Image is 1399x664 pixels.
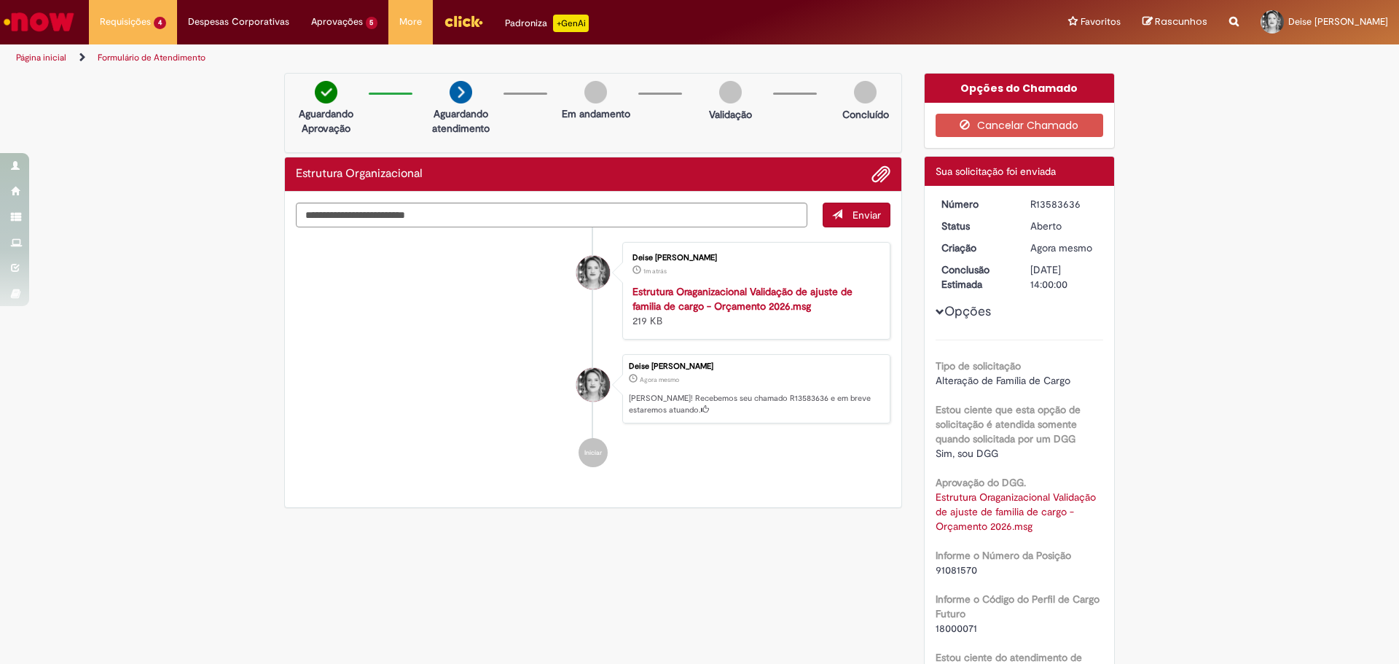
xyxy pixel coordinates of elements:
[930,241,1020,255] dt: Criação
[643,267,667,276] span: 1m atrás
[936,165,1056,178] span: Sua solicitação foi enviada
[311,15,363,29] span: Aprovações
[291,106,361,136] p: Aguardando Aprovação
[16,52,66,63] a: Página inicial
[100,15,151,29] span: Requisições
[936,563,977,577] span: 91081570
[296,168,423,181] h2: Estrutura Organizacional Histórico de tíquete
[315,81,337,103] img: check-circle-green.png
[296,227,890,483] ul: Histórico de tíquete
[930,219,1020,233] dt: Status
[1143,15,1207,29] a: Rascunhos
[936,447,998,460] span: Sim, sou DGG
[640,375,679,384] span: Agora mesmo
[576,368,610,402] div: Deise Charlise Benetti De Oliveira
[1155,15,1207,28] span: Rascunhos
[1,7,77,36] img: ServiceNow
[936,622,977,635] span: 18000071
[936,476,1026,489] b: Aprovação do DGG.
[936,374,1070,387] span: Alteração de Família de Cargo
[640,375,679,384] time: 30/09/2025 19:25:25
[562,106,630,121] p: Em andamento
[871,165,890,184] button: Adicionar anexos
[629,393,882,415] p: [PERSON_NAME]! Recebemos seu chamado R13583636 e em breve estaremos atuando.
[444,10,483,32] img: click_logo_yellow_360x200.png
[553,15,589,32] p: +GenAi
[505,15,589,32] div: Padroniza
[188,15,289,29] span: Despesas Corporativas
[930,197,1020,211] dt: Número
[719,81,742,103] img: img-circle-grey.png
[823,203,890,227] button: Enviar
[1288,15,1388,28] span: Deise [PERSON_NAME]
[854,81,877,103] img: img-circle-grey.png
[1030,197,1098,211] div: R13583636
[853,208,881,222] span: Enviar
[450,81,472,103] img: arrow-next.png
[296,203,807,227] textarea: Digite sua mensagem aqui...
[709,107,752,122] p: Validação
[98,52,205,63] a: Formulário de Atendimento
[1030,262,1098,292] div: [DATE] 14:00:00
[632,285,853,313] a: Estrutura Oraganizacional Validação de ajuste de familia de cargo - Orçamento 2026.msg
[296,354,890,424] li: Deise Charlise Benetti De Oliveira
[1030,241,1098,255] div: 30/09/2025 19:25:25
[576,256,610,289] div: Deise Charlise Benetti De Oliveira
[366,17,378,29] span: 5
[842,107,889,122] p: Concluído
[936,403,1081,445] b: Estou ciente que esta opção de solicitação é atendida somente quando solicitada por um DGG
[936,549,1071,562] b: Informe o Número da Posição
[426,106,496,136] p: Aguardando atendimento
[1081,15,1121,29] span: Favoritos
[936,491,1099,533] a: Download de Estrutura Oraganizacional Validação de ajuste de familia de cargo - Orçamento 2026.msg
[1030,241,1092,254] span: Agora mesmo
[1030,219,1098,233] div: Aberto
[11,44,922,71] ul: Trilhas de página
[930,262,1020,292] dt: Conclusão Estimada
[632,254,875,262] div: Deise [PERSON_NAME]
[632,284,875,328] div: 219 KB
[643,267,667,276] time: 30/09/2025 19:24:45
[584,81,607,103] img: img-circle-grey.png
[925,74,1115,103] div: Opções do Chamado
[936,114,1104,137] button: Cancelar Chamado
[154,17,166,29] span: 4
[936,593,1100,620] b: Informe o Código do Perfil de Cargo Futuro
[629,362,882,371] div: Deise [PERSON_NAME]
[1030,241,1092,254] time: 30/09/2025 19:25:25
[399,15,422,29] span: More
[936,359,1021,372] b: Tipo de solicitação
